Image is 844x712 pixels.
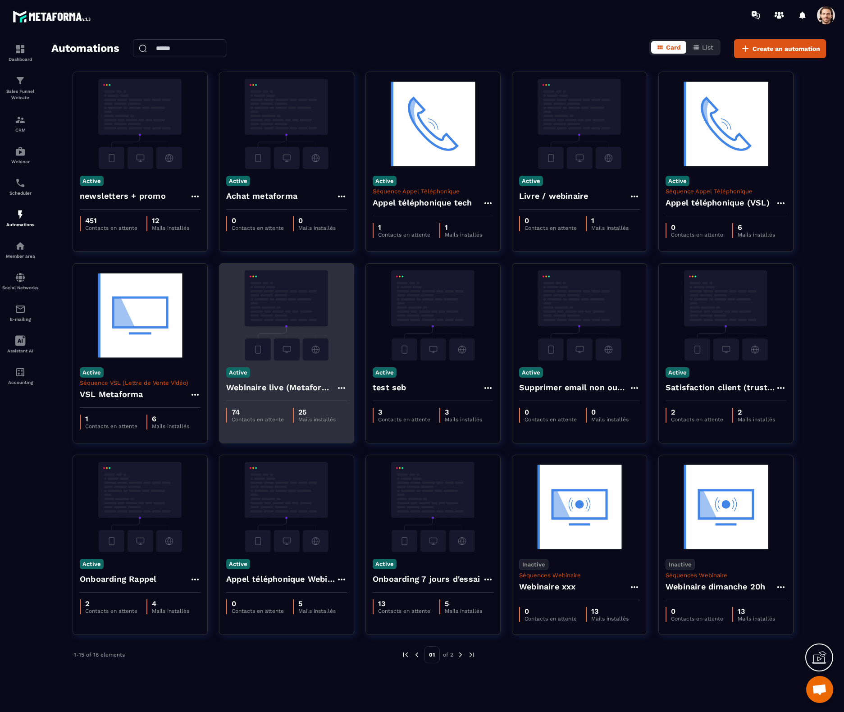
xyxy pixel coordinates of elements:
[373,270,493,361] img: automation-background
[226,190,297,202] h4: Achat metaforma
[2,380,38,385] p: Accounting
[525,616,577,622] p: Contacts en attente
[2,297,38,329] a: emailemailE-mailing
[2,108,38,139] a: formationformationCRM
[753,44,820,53] span: Create an automation
[80,388,143,401] h4: VSL Metaforma
[2,265,38,297] a: social-networksocial-networkSocial Networks
[2,254,38,259] p: Member area
[525,408,577,416] p: 0
[666,559,695,570] p: Inactive
[15,44,26,55] img: formation
[734,39,826,58] button: Create an automation
[378,416,430,423] p: Contacts en attente
[738,616,775,622] p: Mails installés
[519,79,640,169] img: automation-background
[2,348,38,353] p: Assistant AI
[373,79,493,169] img: automation-background
[226,381,336,394] h4: Webinaire live (Metaforma)
[671,616,723,622] p: Contacts en attente
[2,234,38,265] a: automationsautomationsMember area
[226,573,336,585] h4: Appel téléphonique Webinaire live
[2,68,38,108] a: formationformationSales Funnel Website
[74,652,125,658] p: 1-15 of 16 elements
[85,599,137,608] p: 2
[232,225,284,231] p: Contacts en attente
[738,223,775,232] p: 6
[671,607,723,616] p: 0
[519,381,629,394] h4: Supprimer email non ouvert apres 60 jours
[226,79,347,169] img: automation-background
[671,232,723,238] p: Contacts en attente
[591,616,629,622] p: Mails installés
[445,408,482,416] p: 3
[2,285,38,290] p: Social Networks
[591,216,629,225] p: 1
[519,462,640,552] img: automation-background
[298,225,336,231] p: Mails installés
[298,216,336,225] p: 0
[152,608,189,614] p: Mails installés
[15,178,26,188] img: scheduler
[80,462,201,552] img: automation-background
[15,209,26,220] img: automations
[2,88,38,101] p: Sales Funnel Website
[401,651,410,659] img: prev
[468,651,476,659] img: next
[373,176,397,186] p: Active
[591,408,629,416] p: 0
[373,367,397,378] p: Active
[152,225,189,231] p: Mails installés
[80,379,201,386] p: Séquence VSL (Lettre de Vente Vidéo)
[671,223,723,232] p: 0
[80,270,201,361] img: automation-background
[85,423,137,429] p: Contacts en attente
[519,559,548,570] p: Inactive
[15,241,26,251] img: automations
[15,367,26,378] img: accountant
[15,272,26,283] img: social-network
[2,37,38,68] a: formationformationDashboard
[298,599,336,608] p: 5
[2,317,38,322] p: E-mailing
[232,216,284,225] p: 0
[80,573,156,585] h4: Onboarding Rappel
[232,416,284,423] p: Contacts en attente
[298,408,336,416] p: 25
[15,146,26,157] img: automations
[226,559,250,569] p: Active
[666,196,770,209] h4: Appel téléphonique (VSL)
[232,599,284,608] p: 0
[591,225,629,231] p: Mails installés
[373,573,480,585] h4: Onboarding 7 jours d'essai
[666,381,776,394] h4: Satisfaction client (trustpilot)
[519,580,576,593] h4: Webinaire xxx
[525,607,577,616] p: 0
[85,216,137,225] p: 451
[232,608,284,614] p: Contacts en attente
[671,408,723,416] p: 2
[738,232,775,238] p: Mails installés
[702,44,713,51] span: List
[15,304,26,315] img: email
[2,191,38,196] p: Scheduler
[666,176,689,186] p: Active
[671,416,723,423] p: Contacts en attente
[424,646,440,663] p: 01
[85,608,137,614] p: Contacts en attente
[2,128,38,132] p: CRM
[378,608,430,614] p: Contacts en attente
[666,580,765,593] h4: Webinaire dimanche 20h
[2,57,38,62] p: Dashboard
[591,416,629,423] p: Mails installés
[378,223,430,232] p: 1
[373,559,397,569] p: Active
[226,367,250,378] p: Active
[519,367,543,378] p: Active
[13,8,94,25] img: logo
[666,462,786,552] img: automation-background
[378,599,430,608] p: 13
[2,360,38,392] a: accountantaccountantAccounting
[2,222,38,227] p: Automations
[152,216,189,225] p: 12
